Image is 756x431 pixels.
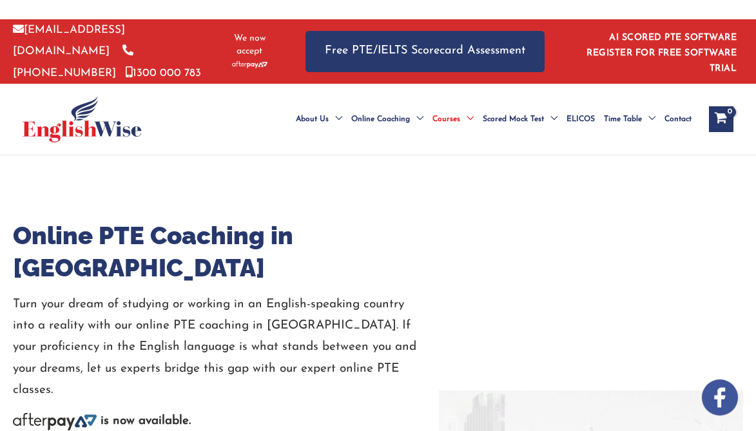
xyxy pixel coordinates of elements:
[660,97,696,142] a: Contact
[347,97,428,142] a: Online CoachingMenu Toggle
[305,31,545,72] a: Free PTE/IELTS Scorecard Assessment
[604,97,642,142] span: Time Table
[351,97,410,142] span: Online Coaching
[432,97,460,142] span: Courses
[226,32,273,58] span: We now accept
[709,106,733,132] a: View Shopping Cart, empty
[570,23,743,80] aside: Header Widget 1
[126,68,201,79] a: 1300 000 783
[13,24,125,57] a: [EMAIL_ADDRESS][DOMAIN_NAME]
[296,97,329,142] span: About Us
[282,97,696,142] nav: Site Navigation: Main Menu
[642,97,655,142] span: Menu Toggle
[13,294,439,401] p: Turn your dream of studying or working in an English-speaking country into a reality with our onl...
[410,97,423,142] span: Menu Toggle
[478,97,562,142] a: Scored Mock TestMenu Toggle
[586,33,737,73] a: AI SCORED PTE SOFTWARE REGISTER FOR FREE SOFTWARE TRIAL
[13,46,133,78] a: [PHONE_NUMBER]
[428,97,478,142] a: CoursesMenu Toggle
[599,97,660,142] a: Time TableMenu Toggle
[702,379,738,416] img: white-facebook.png
[291,97,347,142] a: About UsMenu Toggle
[544,97,557,142] span: Menu Toggle
[567,97,595,142] span: ELICOS
[562,97,599,142] a: ELICOS
[23,96,142,142] img: cropped-ew-logo
[329,97,342,142] span: Menu Toggle
[13,413,97,430] img: Afterpay-Logo
[664,97,692,142] span: Contact
[232,61,267,68] img: Afterpay-Logo
[13,220,439,284] h1: Online PTE Coaching in [GEOGRAPHIC_DATA]
[460,97,474,142] span: Menu Toggle
[101,415,191,427] b: is now available.
[483,97,544,142] span: Scored Mock Test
